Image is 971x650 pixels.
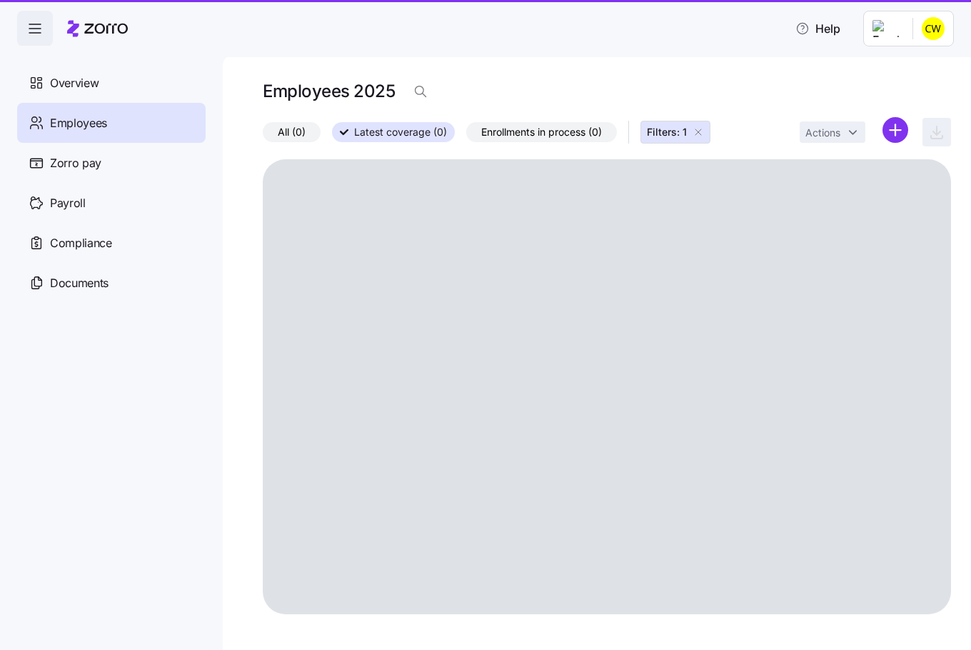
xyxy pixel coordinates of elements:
[17,103,206,143] a: Employees
[800,121,865,143] button: Actions
[50,114,107,132] span: Employees
[640,121,710,144] button: Filters: 1
[647,125,687,139] span: Filters: 1
[50,274,109,292] span: Documents
[263,80,395,102] h1: Employees 2025
[805,128,840,138] span: Actions
[50,234,112,252] span: Compliance
[17,183,206,223] a: Payroll
[17,63,206,103] a: Overview
[481,123,602,141] span: Enrollments in process (0)
[50,194,86,212] span: Payroll
[17,143,206,183] a: Zorro pay
[50,74,99,92] span: Overview
[17,223,206,263] a: Compliance
[795,20,840,37] span: Help
[17,263,206,303] a: Documents
[872,20,901,37] img: Employer logo
[784,14,852,43] button: Help
[278,123,306,141] span: All (0)
[50,154,101,172] span: Zorro pay
[882,117,908,143] svg: add icon
[922,17,945,40] img: 5edaad42afde98681e0c7d53bfbc7cfc
[354,123,447,141] span: Latest coverage (0)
